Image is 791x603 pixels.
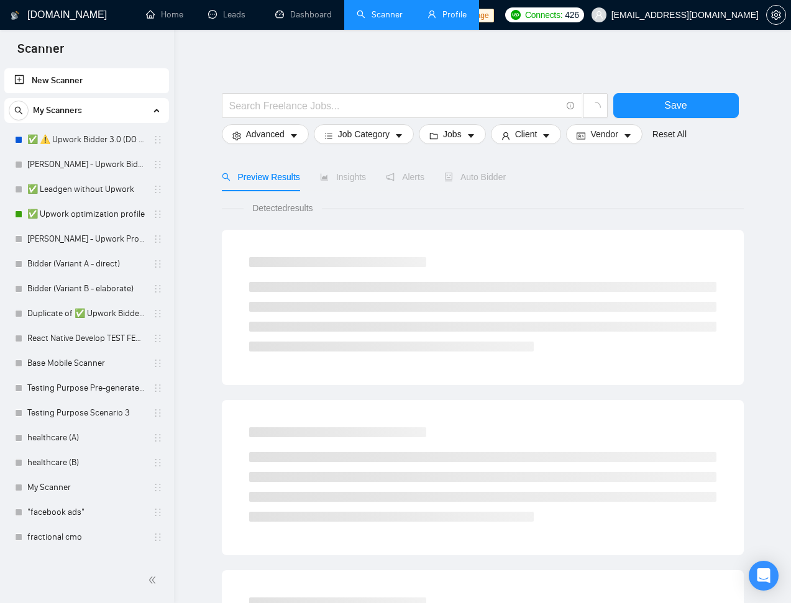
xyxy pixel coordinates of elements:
[275,9,332,20] a: dashboardDashboard
[229,98,561,114] input: Search Freelance Jobs...
[27,276,145,301] a: Bidder (Variant B - elaborate)
[208,9,250,20] a: messageLeads
[146,9,183,20] a: homeHome
[153,284,163,294] span: holder
[467,131,475,140] span: caret-down
[566,124,642,144] button: idcardVendorcaret-down
[27,202,145,227] a: ✅ Upwork optimization profile
[27,500,145,525] a: "facebook ads"
[153,259,163,269] span: holder
[320,173,329,181] span: area-chart
[27,475,145,500] a: My Scanner
[357,9,403,20] a: searchScanner
[27,550,145,574] a: "cold email" healthc
[153,532,163,542] span: holder
[27,525,145,550] a: fractional cmo
[11,6,19,25] img: logo
[749,561,779,591] div: Open Intercom Messenger
[290,131,298,140] span: caret-down
[766,10,786,20] a: setting
[27,450,145,475] a: healthcare (B)
[429,131,438,140] span: folder
[27,252,145,276] a: Bidder (Variant A - direct)
[222,173,231,181] span: search
[27,425,145,450] a: healthcare (A)
[577,131,585,140] span: idcard
[465,9,493,22] span: stage
[386,173,395,181] span: notification
[153,408,163,418] span: holder
[444,172,506,182] span: Auto Bidder
[14,68,159,93] a: New Scanner
[27,376,145,401] a: Testing Purpose Pre-generated 1
[511,10,521,20] img: upwork-logo.png
[324,131,333,140] span: bars
[320,172,366,182] span: Insights
[27,301,145,326] a: Duplicate of ✅ Upwork Bidder 3.0
[613,93,739,118] button: Save
[246,127,285,141] span: Advanced
[153,309,163,319] span: holder
[9,101,29,120] button: search
[565,8,578,22] span: 426
[153,160,163,170] span: holder
[4,68,169,93] li: New Scanner
[766,5,786,25] button: setting
[33,98,82,123] span: My Scanners
[595,11,603,19] span: user
[27,177,145,202] a: ✅ Leadgen without Upwork
[153,184,163,194] span: holder
[491,124,562,144] button: userClientcaret-down
[222,124,309,144] button: settingAdvancedcaret-down
[27,152,145,177] a: [PERSON_NAME] - Upwork Bidder
[148,574,160,586] span: double-left
[664,97,687,113] span: Save
[428,9,467,20] a: userProfile
[153,135,163,145] span: holder
[419,124,486,144] button: folderJobscaret-down
[525,8,562,22] span: Connects:
[222,172,300,182] span: Preview Results
[652,127,687,141] a: Reset All
[444,173,453,181] span: robot
[443,127,462,141] span: Jobs
[623,131,632,140] span: caret-down
[27,401,145,425] a: Testing Purpose Scenario 3
[314,124,414,144] button: barsJob Categorycaret-down
[395,131,403,140] span: caret-down
[153,358,163,368] span: holder
[386,172,424,182] span: Alerts
[153,209,163,219] span: holder
[590,102,601,113] span: loading
[338,127,390,141] span: Job Category
[9,106,28,115] span: search
[244,201,321,215] span: Detected results
[767,10,785,20] span: setting
[153,333,163,343] span: holder
[27,326,145,351] a: React Native Develop TEST FEB 123
[153,433,163,443] span: holder
[7,40,74,66] span: Scanner
[27,351,145,376] a: Base Mobile Scanner
[232,131,241,140] span: setting
[515,127,537,141] span: Client
[153,383,163,393] span: holder
[153,507,163,517] span: holder
[590,127,618,141] span: Vendor
[153,234,163,244] span: holder
[27,227,145,252] a: [PERSON_NAME] - Upwork Proposal
[27,127,145,152] a: ✅ ⚠️ Upwork Bidder 3.0 (DO NOT TOUCH)
[567,102,575,110] span: info-circle
[153,557,163,567] span: holder
[501,131,510,140] span: user
[542,131,551,140] span: caret-down
[153,458,163,468] span: holder
[153,483,163,492] span: holder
